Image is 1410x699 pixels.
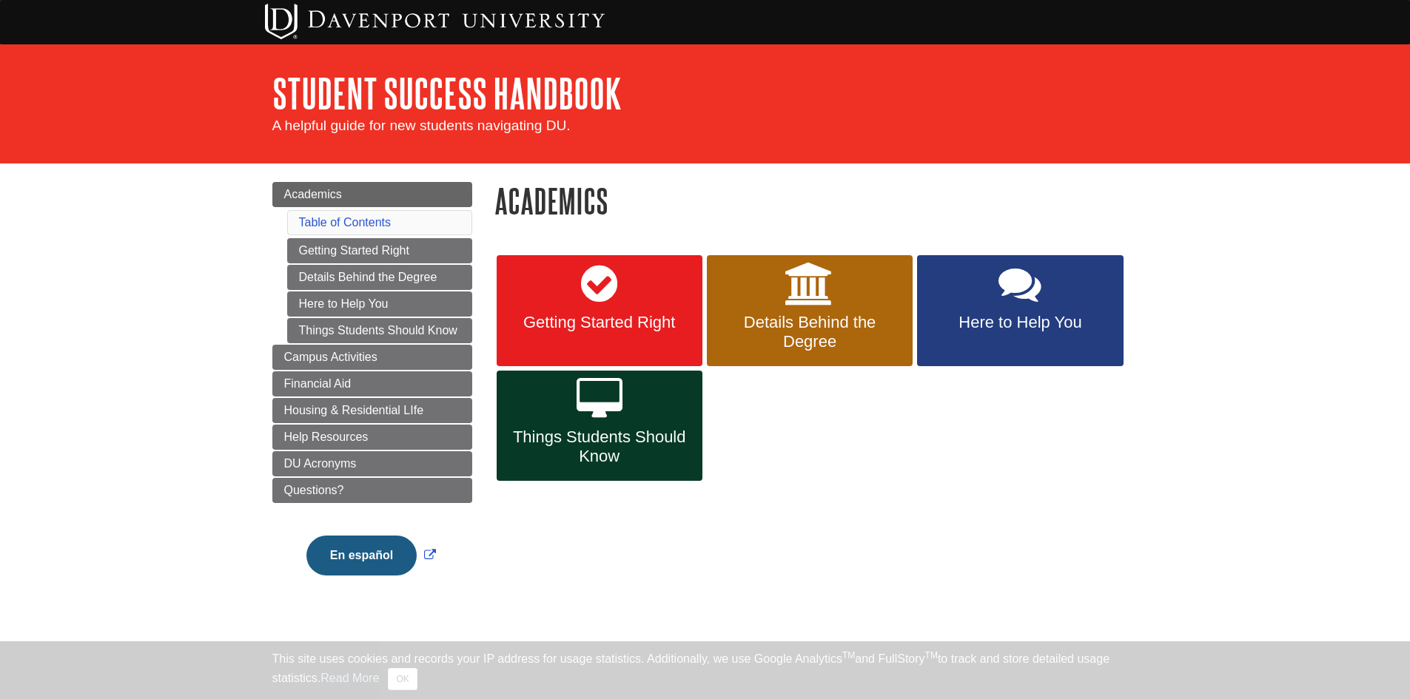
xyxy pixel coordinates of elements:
div: Guide Page Menu [272,182,472,601]
span: Financial Aid [284,377,352,390]
h1: Academics [494,182,1138,220]
span: A helpful guide for new students navigating DU. [272,118,571,133]
a: Questions? [272,478,472,503]
span: Getting Started Right [508,313,691,332]
span: DU Acronyms [284,457,357,470]
a: Here to Help You [287,291,472,317]
a: Details Behind the Degree [707,255,913,366]
span: Details Behind the Degree [718,313,902,351]
a: Details Behind the Degree [287,265,472,290]
span: Here to Help You [928,313,1112,332]
button: En español [306,536,417,575]
a: Academics [272,182,472,207]
a: Campus Activities [272,345,472,370]
a: Housing & Residential LIfe [272,398,472,423]
a: Things Students Should Know [287,318,472,343]
a: Financial Aid [272,371,472,396]
img: Davenport University [265,4,605,39]
a: DU Acronyms [272,451,472,476]
a: Things Students Should Know [497,371,702,482]
span: Help Resources [284,430,369,443]
a: Help Resources [272,425,472,450]
a: Getting Started Right [497,255,702,366]
div: This site uses cookies and records your IP address for usage statistics. Additionally, we use Goo... [272,650,1138,690]
a: Read More [320,672,379,684]
a: Link opens in new window [303,549,440,561]
span: Questions? [284,484,344,496]
sup: TM [925,650,938,661]
span: Housing & Residential LIfe [284,404,424,416]
span: Things Students Should Know [508,428,691,466]
a: Here to Help You [917,255,1123,366]
span: Campus Activities [284,351,377,363]
a: Table of Contents [299,216,392,229]
sup: TM [842,650,855,661]
button: Close [388,668,417,690]
span: Academics [284,188,342,200]
a: Getting Started Right [287,238,472,263]
a: Student Success Handbook [272,70,622,116]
